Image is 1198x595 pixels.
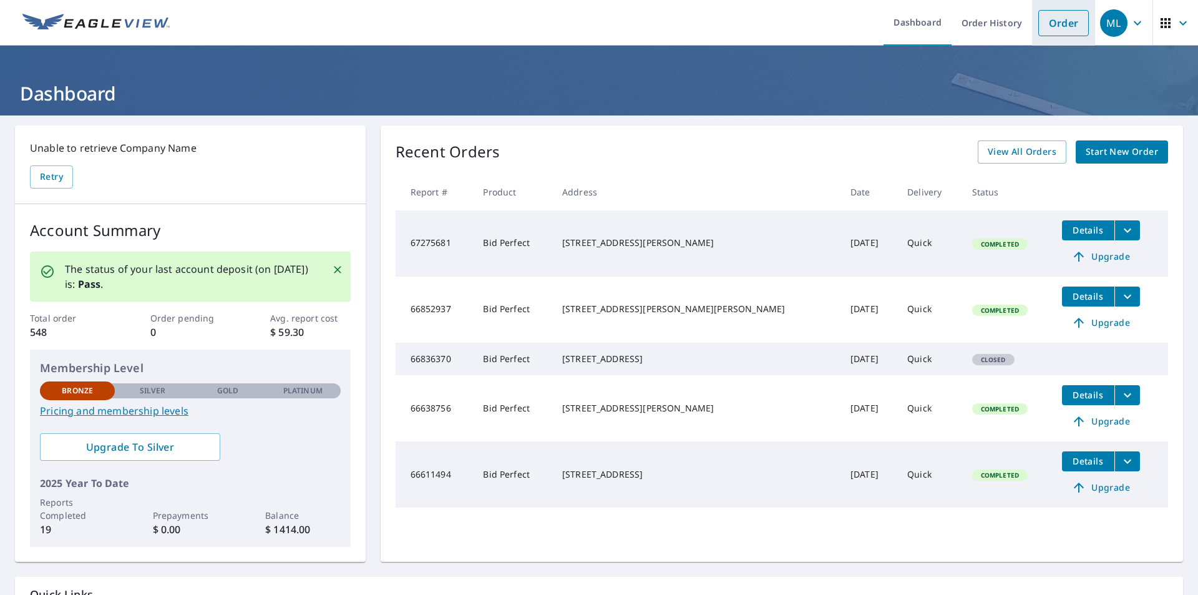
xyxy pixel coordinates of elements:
[473,210,552,277] td: Bid Perfect
[840,277,897,343] td: [DATE]
[265,509,340,522] p: Balance
[1069,389,1107,401] span: Details
[40,403,341,418] a: Pricing and membership levels
[62,385,93,396] p: Bronze
[973,355,1013,364] span: Closed
[150,312,230,325] p: Order pending
[562,468,830,481] div: [STREET_ADDRESS]
[1114,287,1140,307] button: filesDropdownBtn-66852937
[1062,220,1114,240] button: detailsBtn-67275681
[562,303,830,315] div: [STREET_ADDRESS][PERSON_NAME][PERSON_NAME]
[65,262,317,292] p: The status of your last account deposit (on [DATE]) is: .
[473,375,552,441] td: Bid Perfect
[1086,144,1158,160] span: Start New Order
[897,277,962,343] td: Quick
[1100,9,1127,37] div: ML
[973,240,1026,248] span: Completed
[973,471,1026,479] span: Completed
[1062,385,1114,405] button: detailsBtn-66638756
[30,325,110,340] p: 548
[1114,220,1140,240] button: filesDropdownBtn-67275681
[396,375,474,441] td: 66638756
[840,375,897,441] td: [DATE]
[973,306,1026,315] span: Completed
[396,174,474,210] th: Report #
[1069,315,1132,330] span: Upgrade
[40,522,115,537] p: 19
[1069,224,1107,236] span: Details
[270,325,350,340] p: $ 59.30
[1069,249,1132,264] span: Upgrade
[50,440,210,454] span: Upgrade To Silver
[562,353,830,365] div: [STREET_ADDRESS]
[140,385,166,396] p: Silver
[840,343,897,375] td: [DATE]
[897,210,962,277] td: Quick
[30,165,73,189] button: Retry
[30,219,351,242] p: Account Summary
[1062,287,1114,307] button: detailsBtn-66852937
[473,343,552,375] td: Bid Perfect
[1062,313,1140,333] a: Upgrade
[897,343,962,375] td: Quick
[978,140,1066,164] a: View All Orders
[396,277,474,343] td: 66852937
[1038,10,1089,36] a: Order
[1069,455,1107,467] span: Details
[988,144,1056,160] span: View All Orders
[562,402,830,415] div: [STREET_ADDRESS][PERSON_NAME]
[552,174,840,210] th: Address
[840,174,897,210] th: Date
[897,375,962,441] td: Quick
[40,360,341,376] p: Membership Level
[1062,451,1114,471] button: detailsBtn-66611494
[265,522,340,537] p: $ 1414.00
[40,433,220,461] a: Upgrade To Silver
[217,385,238,396] p: Gold
[1069,480,1132,495] span: Upgrade
[1069,290,1107,302] span: Details
[396,441,474,508] td: 66611494
[30,312,110,325] p: Total order
[329,262,346,278] button: Close
[473,174,552,210] th: Product
[40,476,341,491] p: 2025 Year To Date
[283,385,323,396] p: Platinum
[78,277,101,291] b: Pass
[270,312,350,325] p: Avg. report cost
[1076,140,1168,164] a: Start New Order
[562,237,830,249] div: [STREET_ADDRESS][PERSON_NAME]
[1114,385,1140,405] button: filesDropdownBtn-66638756
[962,174,1052,210] th: Status
[15,81,1183,106] h1: Dashboard
[897,174,962,210] th: Delivery
[1062,478,1140,498] a: Upgrade
[840,441,897,508] td: [DATE]
[30,140,351,155] p: Unable to retrieve Company Name
[153,509,228,522] p: Prepayments
[150,325,230,340] p: 0
[473,441,552,508] td: Bid Perfect
[40,169,63,185] span: Retry
[396,343,474,375] td: 66836370
[473,277,552,343] td: Bid Perfect
[1069,414,1132,429] span: Upgrade
[840,210,897,277] td: [DATE]
[396,140,500,164] p: Recent Orders
[1114,451,1140,471] button: filesDropdownBtn-66611494
[973,405,1026,413] span: Completed
[153,522,228,537] p: $ 0.00
[40,496,115,522] p: Reports Completed
[1062,411,1140,431] a: Upgrade
[396,210,474,277] td: 67275681
[897,441,962,508] td: Quick
[1062,247,1140,267] a: Upgrade
[22,14,170,32] img: EV Logo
